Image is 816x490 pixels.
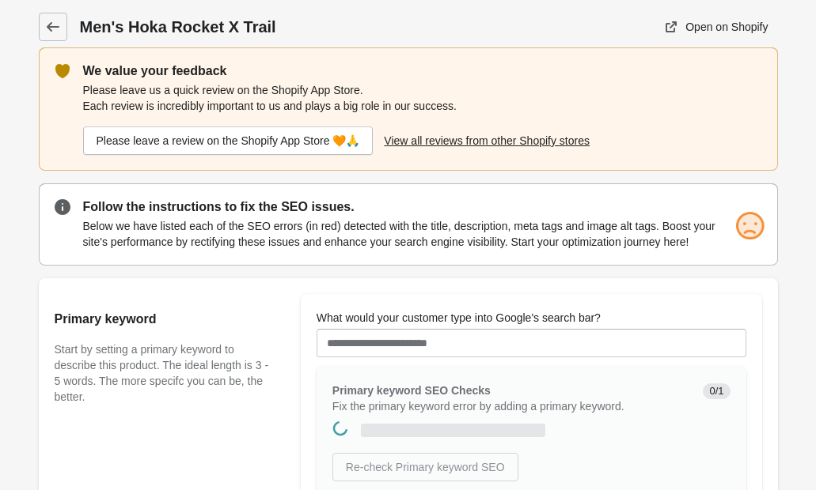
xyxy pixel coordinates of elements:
[332,398,691,414] p: Fix the primary keyword error by adding a primary keyword.
[384,134,590,147] div: View all reviews from other Shopify stores
[685,21,768,33] div: Open on Shopify
[317,310,601,326] label: What would your customer type into Google's search bar?
[83,198,762,217] p: Follow the instructions to fix the SEO issues.
[80,16,461,38] h1: Men's Hoka Rocket X Trail
[657,13,777,41] a: Open on Shopify
[378,126,596,155] a: View all reviews from other Shopify stores
[83,218,762,250] p: Below we have listed each of the SEO errors (in red) detected with the title, description, meta t...
[55,341,269,405] p: Start by setting a primary keyword to describe this product. The ideal length is 3 - 5 words. The...
[83,82,745,98] p: Please leave us a quick review on the Shopify App Store.
[97,134,360,147] div: Please leave a review on the Shopify App Store 🧡🙏
[332,384,491,397] span: Primary keyword SEO Checks
[734,210,765,242] img: sad.png
[83,126,374,155] a: Please leave a review on the Shopify App Store 🧡🙏
[83,62,745,81] p: We value your feedback
[703,383,730,399] span: 0/1
[83,98,745,114] p: Each review is incredibly important to us and plays a big role in our success.
[55,310,269,329] h2: Primary keyword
